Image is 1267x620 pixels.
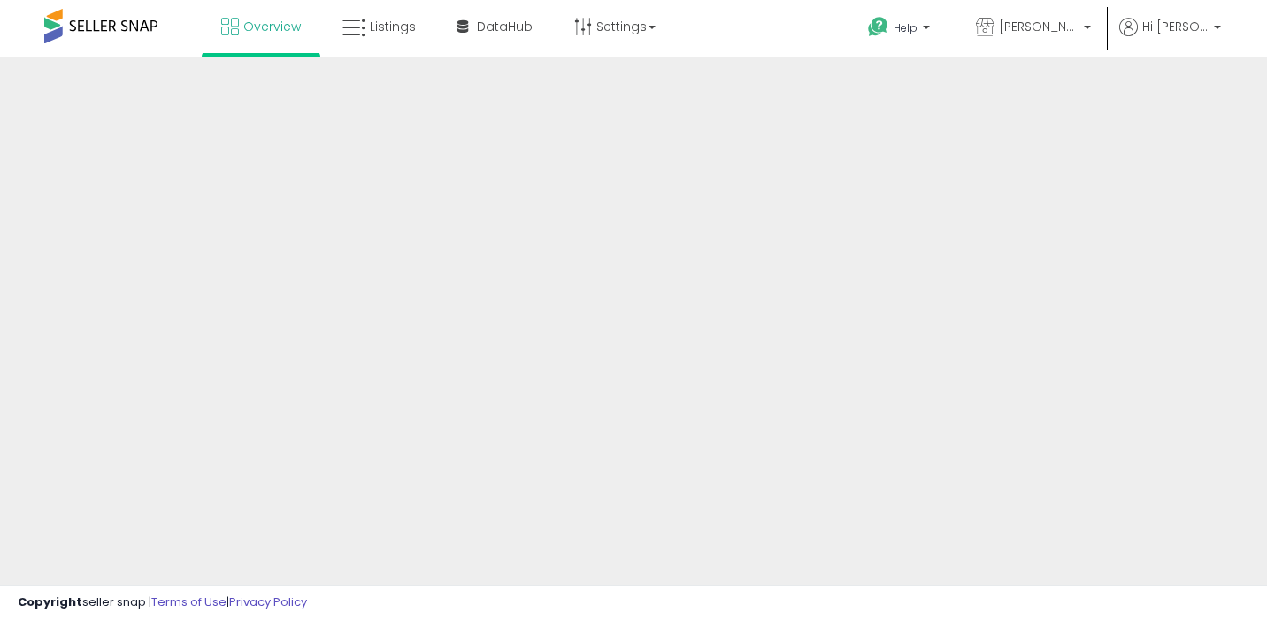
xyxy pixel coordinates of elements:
a: Privacy Policy [229,593,307,610]
div: seller snap | | [18,594,307,611]
span: [PERSON_NAME] [999,18,1079,35]
span: Help [894,20,918,35]
span: Listings [370,18,416,35]
strong: Copyright [18,593,82,610]
a: Terms of Use [151,593,227,610]
a: Help [854,3,948,57]
span: Hi [PERSON_NAME] [1142,18,1209,35]
a: Hi [PERSON_NAME] [1119,18,1221,57]
span: DataHub [477,18,533,35]
i: Get Help [867,16,889,38]
span: Overview [243,18,301,35]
